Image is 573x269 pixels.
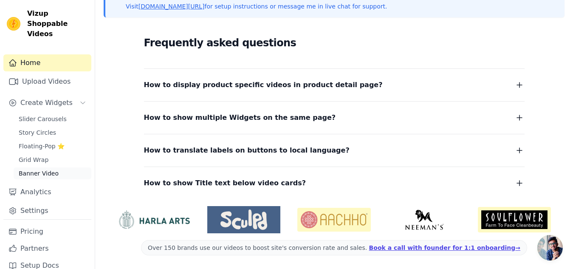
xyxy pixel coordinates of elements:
p: Visit for setup instructions or message me in live chat for support. [126,2,387,11]
span: Slider Carousels [19,115,67,123]
button: How to show Title text below video cards? [144,177,525,189]
span: Vizup Shoppable Videos [27,8,88,39]
a: Grid Wrap [14,154,91,166]
a: Floating-Pop ⭐ [14,140,91,152]
span: How to display product specific videos in product detail page? [144,79,383,91]
a: Partners [3,240,91,257]
span: How to show Title text below video cards? [144,177,306,189]
a: Banner Video [14,167,91,179]
img: HarlaArts [117,210,190,229]
a: Home [3,54,91,71]
a: Upload Videos [3,73,91,90]
a: Analytics [3,184,91,201]
span: Create Widgets [20,98,73,108]
img: Vizup [7,17,20,31]
a: Story Circles [14,127,91,139]
a: Settings [3,202,91,219]
div: Open chat [537,235,563,261]
span: Story Circles [19,128,56,137]
img: Neeman's [388,210,461,230]
span: How to show multiple Widgets on the same page? [144,112,336,124]
a: [DOMAIN_NAME][URL] [138,3,205,10]
span: How to translate labels on buttons to local language? [144,144,350,156]
button: Create Widgets [3,94,91,111]
span: Grid Wrap [19,156,48,164]
button: How to show multiple Widgets on the same page? [144,112,525,124]
img: Aachho [297,208,370,231]
span: Floating-Pop ⭐ [19,142,65,150]
a: Pricing [3,223,91,240]
h2: Frequently asked questions [144,34,525,51]
img: Soulflower [478,207,551,232]
img: Sculpd US [207,210,280,230]
button: How to translate labels on buttons to local language? [144,144,525,156]
button: How to display product specific videos in product detail page? [144,79,525,91]
span: Banner Video [19,169,59,178]
a: Slider Carousels [14,113,91,125]
a: Book a call with founder for 1:1 onboarding [369,244,520,251]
